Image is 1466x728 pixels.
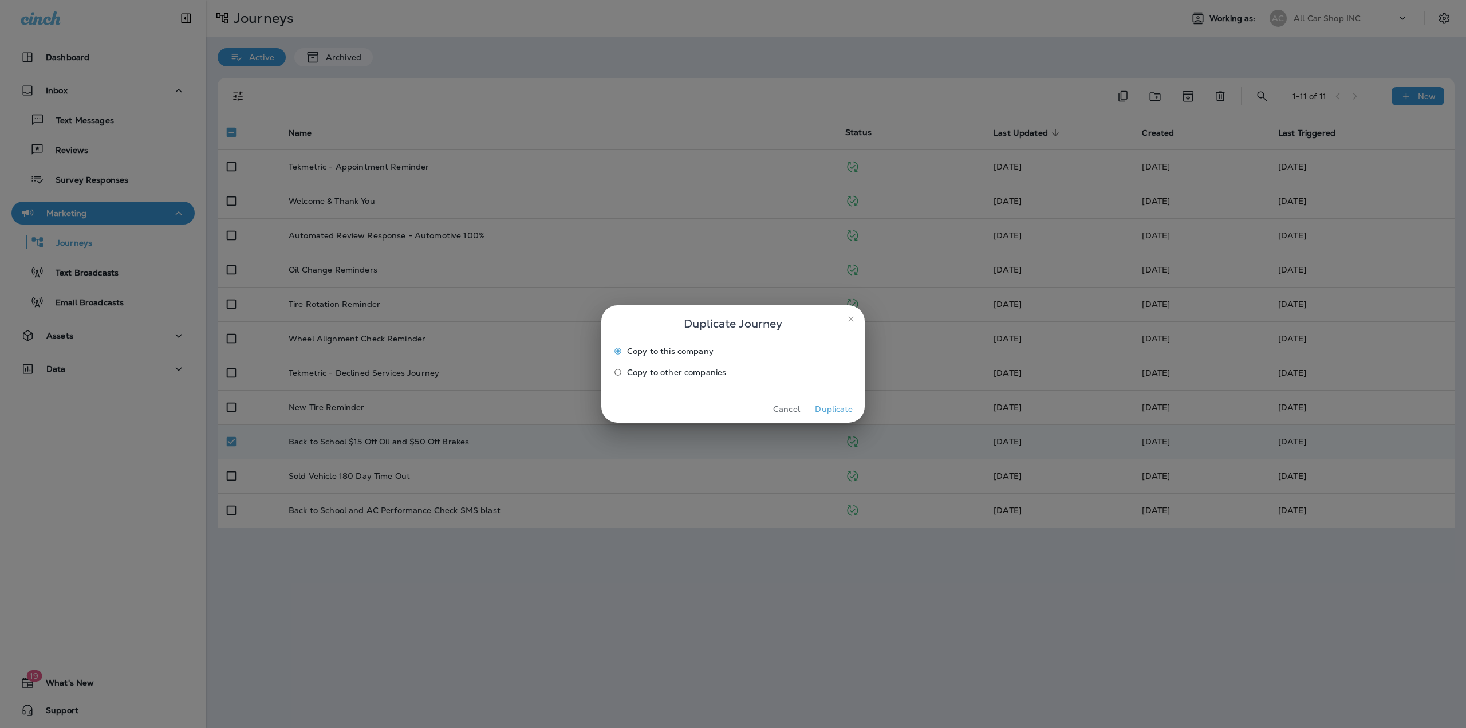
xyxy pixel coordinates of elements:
[627,368,726,377] span: Copy to other companies
[627,347,714,356] span: Copy to this company
[765,400,808,418] button: Cancel
[684,314,782,333] span: Duplicate Journey
[813,400,856,418] button: Duplicate
[842,310,860,328] button: close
